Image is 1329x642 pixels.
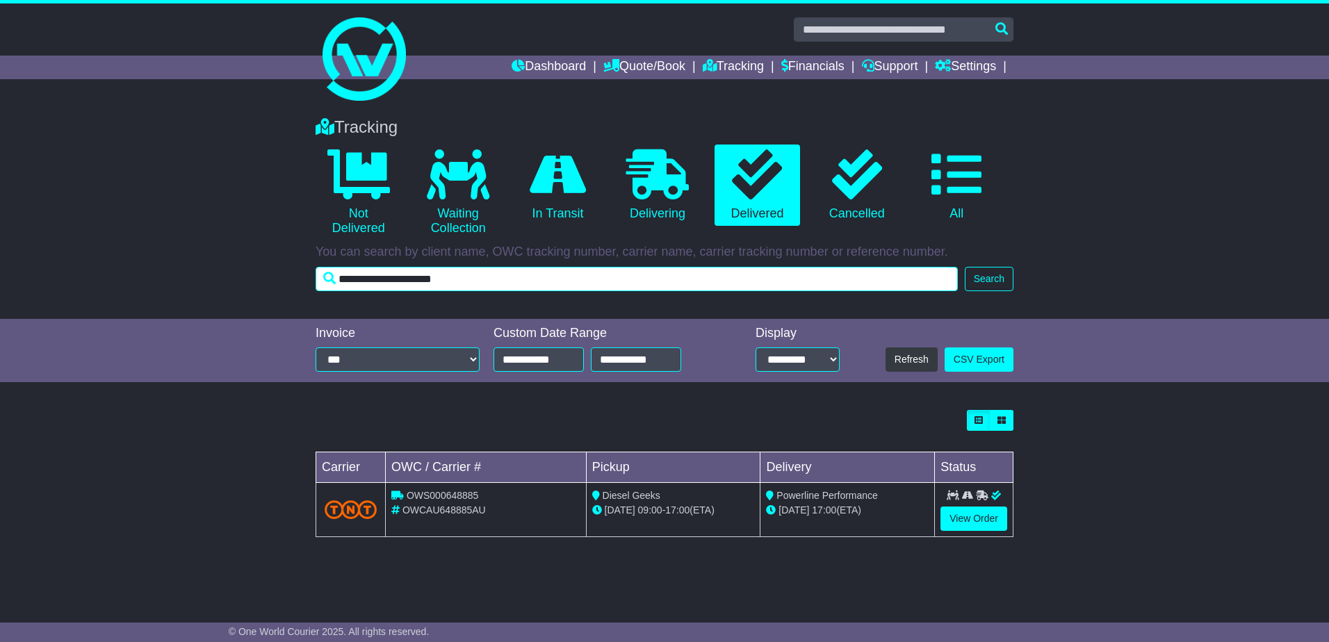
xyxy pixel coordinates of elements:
[756,326,840,341] div: Display
[309,117,1020,138] div: Tracking
[935,56,996,79] a: Settings
[776,490,878,501] span: Powerline Performance
[407,490,479,501] span: OWS000648885
[945,347,1013,372] a: CSV Export
[603,56,685,79] a: Quote/Book
[965,267,1013,291] button: Search
[638,504,662,516] span: 09:00
[603,490,660,501] span: Diesel Geeks
[886,347,938,372] button: Refresh
[515,145,601,227] a: In Transit
[862,56,918,79] a: Support
[703,56,764,79] a: Tracking
[316,145,401,241] a: Not Delivered
[766,503,929,518] div: (ETA)
[316,326,480,341] div: Invoice
[665,504,690,516] span: 17:00
[586,452,760,483] td: Pickup
[715,145,800,227] a: Delivered
[494,326,717,341] div: Custom Date Range
[386,452,587,483] td: OWC / Carrier #
[778,504,809,516] span: [DATE]
[316,245,1013,260] p: You can search by client name, OWC tracking number, carrier name, carrier tracking number or refe...
[316,452,386,483] td: Carrier
[325,500,377,519] img: TNT_Domestic.png
[760,452,935,483] td: Delivery
[940,507,1007,531] a: View Order
[935,452,1013,483] td: Status
[415,145,500,241] a: Waiting Collection
[512,56,586,79] a: Dashboard
[914,145,1000,227] a: All
[814,145,899,227] a: Cancelled
[781,56,845,79] a: Financials
[605,504,635,516] span: [DATE]
[229,626,430,637] span: © One World Courier 2025. All rights reserved.
[592,503,755,518] div: - (ETA)
[614,145,700,227] a: Delivering
[812,504,836,516] span: 17:00
[402,504,486,516] span: OWCAU648885AU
